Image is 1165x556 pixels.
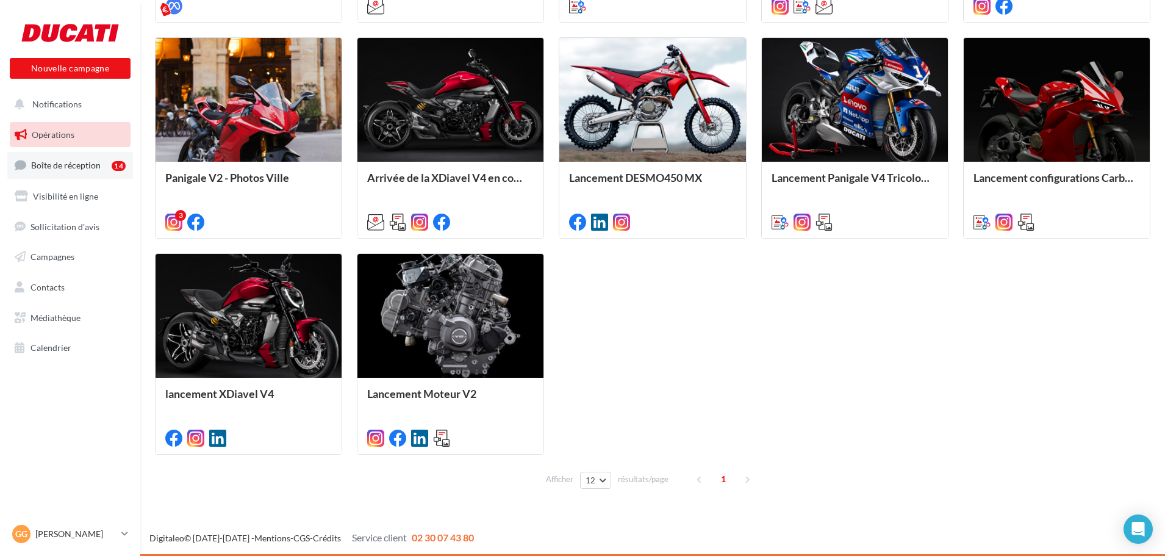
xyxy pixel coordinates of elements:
div: Open Intercom Messenger [1124,514,1153,544]
span: Visibilité en ligne [33,191,98,201]
span: Service client [352,532,407,543]
a: Calendrier [7,335,133,361]
a: Campagnes [7,244,133,270]
span: Médiathèque [30,312,81,323]
a: Contacts [7,275,133,300]
a: Sollicitation d'avis [7,214,133,240]
div: Lancement configurations Carbone et Carbone Pro pour la Panigale V4 [973,171,1140,196]
span: résultats/page [618,474,669,485]
button: 12 [580,472,611,489]
div: Arrivée de la XDiavel V4 en concession [367,171,534,196]
a: Médiathèque [7,305,133,331]
div: Lancement Panigale V4 Tricolore Italia MY25 [772,171,938,196]
a: CGS [293,533,310,543]
button: Nouvelle campagne [10,58,131,79]
a: Digitaleo [149,533,184,543]
a: Visibilité en ligne [7,184,133,209]
div: Lancement Moteur V2 [367,388,534,412]
a: Mentions [254,533,290,543]
span: Sollicitation d'avis [30,221,99,231]
span: Notifications [32,99,82,109]
a: Opérations [7,122,133,148]
span: Opérations [32,129,74,140]
p: [PERSON_NAME] [35,528,116,540]
div: 3 [175,210,186,221]
span: Contacts [30,282,65,292]
span: © [DATE]-[DATE] - - - [149,533,474,543]
span: 1 [714,469,733,489]
div: 14 [112,161,126,171]
div: Lancement DESMO450 MX [569,171,736,196]
span: 12 [586,475,596,485]
span: Calendrier [30,342,71,353]
span: Gg [15,528,27,540]
span: Boîte de réception [31,160,101,170]
span: 02 30 07 43 80 [412,532,474,543]
a: Gg [PERSON_NAME] [10,522,131,546]
span: Afficher [546,474,573,485]
span: Campagnes [30,251,74,262]
div: Panigale V2 - Photos Ville [165,171,332,196]
div: lancement XDiavel V4 [165,388,332,412]
a: Crédits [313,533,341,543]
button: Notifications [7,92,128,117]
a: Boîte de réception14 [7,152,133,178]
